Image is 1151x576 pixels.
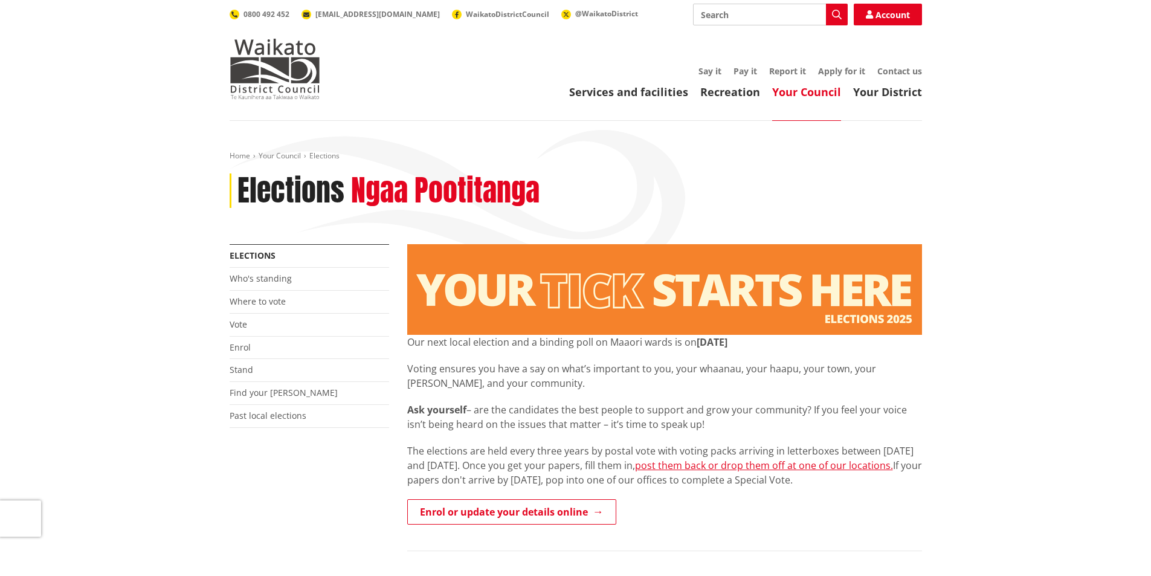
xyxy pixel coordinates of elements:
[407,403,466,416] strong: Ask yourself
[230,364,253,375] a: Stand
[575,8,638,19] span: @WaikatoDistrict
[230,250,276,261] a: Elections
[877,65,922,77] a: Contact us
[230,150,250,161] a: Home
[230,39,320,99] img: Waikato District Council - Te Kaunihera aa Takiwaa o Waikato
[769,65,806,77] a: Report it
[237,173,344,209] h1: Elections
[466,9,549,19] span: WaikatoDistrictCouncil
[452,9,549,19] a: WaikatoDistrictCouncil
[230,341,251,353] a: Enrol
[230,9,289,19] a: 0800 492 452
[698,65,721,77] a: Say it
[561,8,638,19] a: @WaikatoDistrict
[301,9,440,19] a: [EMAIL_ADDRESS][DOMAIN_NAME]
[697,335,727,349] strong: [DATE]
[407,335,922,349] p: Our next local election and a binding poll on Maaori wards is on
[315,9,440,19] span: [EMAIL_ADDRESS][DOMAIN_NAME]
[243,9,289,19] span: 0800 492 452
[569,85,688,99] a: Services and facilities
[309,150,340,161] span: Elections
[700,85,760,99] a: Recreation
[230,273,292,284] a: Who's standing
[733,65,757,77] a: Pay it
[407,244,922,335] img: Elections - Website banner
[230,410,306,421] a: Past local elections
[407,403,922,432] p: – are the candidates the best people to support and grow your community? If you feel your voice i...
[635,459,893,472] a: post them back or drop them off at one of our locations.
[230,296,286,307] a: Where to vote
[854,4,922,25] a: Account
[693,4,848,25] input: Search input
[259,150,301,161] a: Your Council
[818,65,865,77] a: Apply for it
[853,85,922,99] a: Your District
[230,387,338,398] a: Find your [PERSON_NAME]
[407,499,616,525] a: Enrol or update your details online
[230,151,922,161] nav: breadcrumb
[351,173,540,209] h2: Ngaa Pootitanga
[407,444,922,487] p: The elections are held every three years by postal vote with voting packs arriving in letterboxes...
[407,361,922,390] p: Voting ensures you have a say on what’s important to you, your whaanau, your haapu, your town, yo...
[230,319,247,330] a: Vote
[772,85,841,99] a: Your Council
